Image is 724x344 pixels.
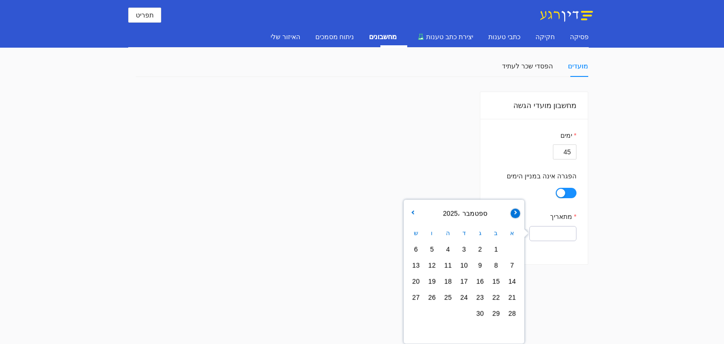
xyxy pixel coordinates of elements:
span: 15 [489,275,502,288]
div: ד [456,225,472,241]
div: Choose ראשון אוגוסט 31 of 2025 [504,241,520,257]
span: 27 [409,291,422,304]
span: 11 [441,259,454,272]
span: 4 [441,243,454,256]
span: תפריט [136,10,154,20]
span: 19 [425,275,438,288]
div: Choose ראשון ספטמבר 21 of 2025 [504,289,520,305]
span: 20 [409,275,422,288]
span: 6 [409,243,422,256]
span: 17 [457,275,470,288]
div: Choose שלישי ספטמבר 30 of 2025 [472,305,488,321]
div: Choose שישי ספטמבר 26 of 2025 [424,289,440,305]
div: Choose שבת אוקטובר 04 of 2025 [408,305,424,321]
span: 23 [473,291,486,304]
div: Choose רביעי ספטמבר 10 of 2025 [456,257,472,273]
span: יצירת כתב טענות [426,33,473,41]
div: ש [408,225,424,241]
button: תפריט [128,8,161,23]
span: 5 [425,243,438,256]
label: מתאריך [550,211,576,222]
div: ב [488,225,504,241]
span: 14 [505,275,518,288]
input: ימים [553,144,576,159]
div: Choose שני ספטמבר 08 of 2025 [488,257,504,273]
div: Choose חמישי ספטמבר 11 of 2025 [440,257,456,273]
div: Choose רביעי ספטמבר 24 of 2025 [456,289,472,305]
input: מתאריך [529,226,576,241]
div: Choose שישי ספטמבר 12 of 2025 [424,257,440,273]
span: 25 [441,291,454,304]
div: ג [472,225,488,241]
div: Choose שלישי ספטמבר 02 of 2025 [472,241,488,257]
div: מחשבון מועדי הגשה [492,92,576,119]
label: הפגרה אינה במניין הימים [507,171,576,181]
div: האיזור שלי [271,32,300,42]
div: Choose שלישי ספטמבר 16 of 2025 [472,273,488,289]
span: 10 [457,259,470,272]
div: Choose שני ספטמבר 01 of 2025 [488,241,504,257]
span: 8 [489,259,502,272]
div: Choose שני ספטמבר 15 of 2025 [488,273,504,289]
div: מחשבונים [369,32,397,42]
div: פסיקה [570,32,589,42]
span: 13 [409,259,422,272]
div: ה [440,225,456,241]
div: Choose שלישי ספטמבר 23 of 2025 [472,289,488,305]
div: חקיקה [535,32,555,42]
div: Choose שני ספטמבר 22 of 2025 [488,289,504,305]
div: Choose חמישי ספטמבר 25 of 2025 [440,289,456,305]
div: Choose שבת ספטמבר 27 of 2025 [408,289,424,305]
span: experiment [418,34,424,40]
div: Choose רביעי ספטמבר 17 of 2025 [456,273,472,289]
span: 21 [505,291,518,304]
div: Choose שלישי ספטמבר 09 of 2025 [472,257,488,273]
div: Choose שישי אוקטובר 03 of 2025 [424,305,440,321]
div: Choose ראשון ספטמבר 14 of 2025 [504,273,520,289]
span: 30 [473,307,486,320]
span: 22 [489,291,502,304]
div: Choose שני ספטמבר 29 of 2025 [488,305,504,321]
span: 18 [441,275,454,288]
div: Choose חמישי אוקטובר 02 of 2025 [440,305,456,321]
span: 1 [489,243,502,256]
span: 2025 [441,210,458,217]
span: 12 [425,259,438,272]
span: 28 [505,307,518,320]
div: ، [441,208,487,218]
div: הפסדי שכר לעתיד [502,61,553,71]
div: Choose שבת ספטמבר 20 of 2025 [408,273,424,289]
div: Choose ראשון ספטמבר 28 of 2025 [504,305,520,321]
button: הפגרה אינה במניין הימים [556,188,576,198]
span: 9 [473,259,486,272]
div: Choose רביעי ספטמבר 03 of 2025 [456,241,472,257]
span: 7 [505,259,518,272]
img: דין רגע [537,8,596,23]
div: כתבי טענות [488,32,520,42]
div: Choose שבת ספטמבר 06 of 2025 [408,241,424,257]
div: Choose חמישי ספטמבר 04 of 2025 [440,241,456,257]
div: Choose ראשון ספטמבר 07 of 2025 [504,257,520,273]
span: 3 [457,243,470,256]
div: Choose שישי ספטמבר 19 of 2025 [424,273,440,289]
div: Choose שבת ספטמבר 13 of 2025 [408,257,424,273]
div: ניתוח מסמכים [315,32,354,42]
label: ימים [560,130,576,141]
span: ספטמבר [460,210,487,217]
div: Choose שישי ספטמבר 05 of 2025 [424,241,440,257]
span: 26 [425,291,438,304]
div: ו [424,225,440,241]
div: Choose חמישי ספטמבר 18 of 2025 [440,273,456,289]
div: א [504,225,520,241]
span: 16 [473,275,486,288]
span: 2 [473,243,486,256]
span: 29 [489,307,502,320]
div: Choose רביעי אוקטובר 01 of 2025 [456,305,472,321]
span: 24 [457,291,470,304]
div: מועדים [568,61,588,71]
